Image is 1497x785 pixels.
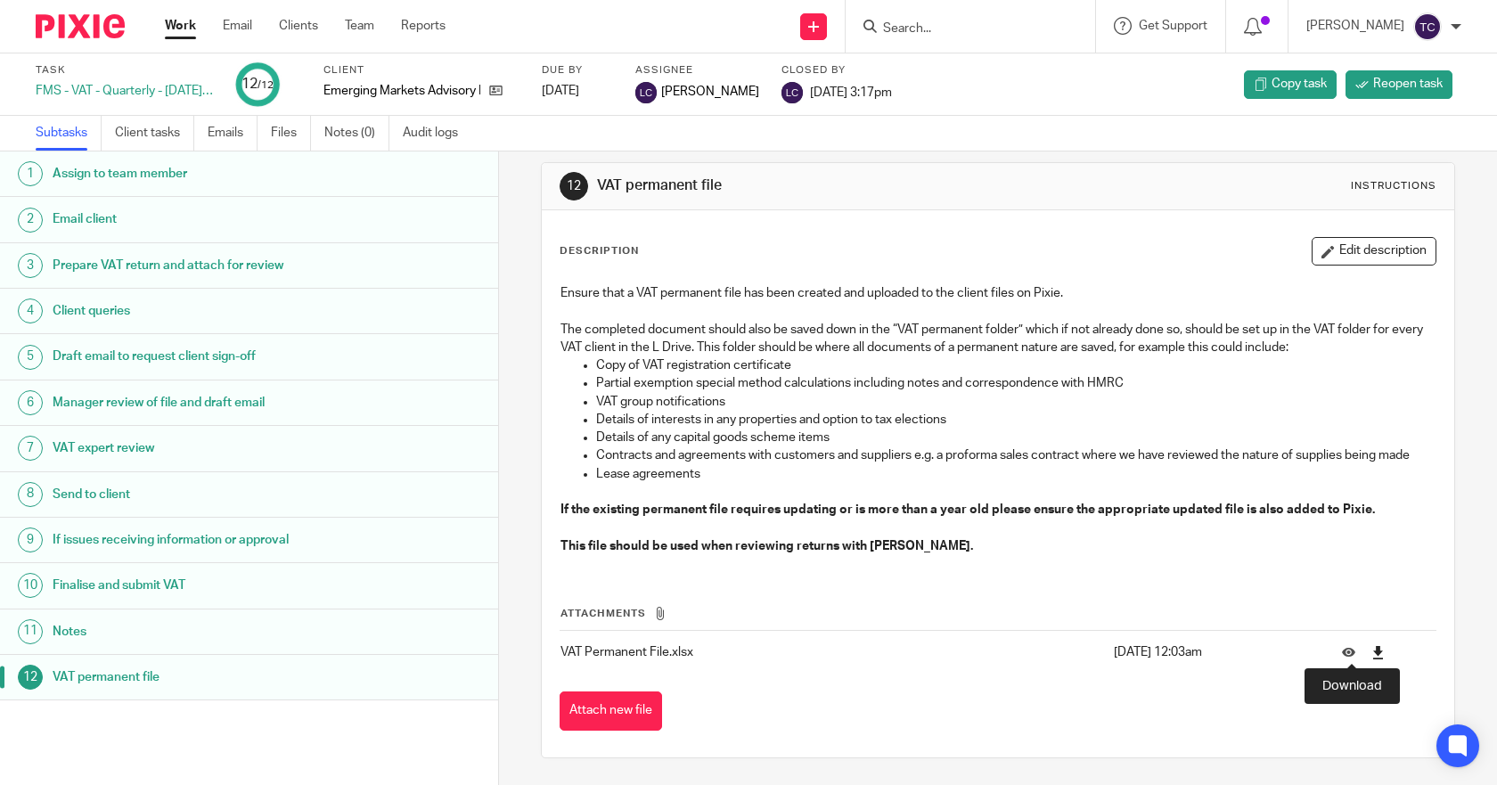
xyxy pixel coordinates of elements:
[1244,70,1337,99] a: Copy task
[560,691,662,732] button: Attach new file
[596,446,1436,464] p: Contracts and agreements with customers and suppliers e.g. a proforma sales contract where we hav...
[208,116,258,151] a: Emails
[18,619,43,644] div: 11
[635,82,657,103] img: svg%3E
[18,436,43,461] div: 7
[53,298,338,324] h1: Client queries
[560,609,646,618] span: Attachments
[18,345,43,370] div: 5
[53,618,338,645] h1: Notes
[345,17,374,35] a: Team
[1371,643,1385,661] a: Download
[810,86,892,98] span: [DATE] 3:17pm
[36,82,214,100] div: FMS - VAT - Quarterly - [DATE] - [DATE]
[258,80,274,90] small: /12
[560,503,1375,516] strong: If the existing permanent file requires updating or is more than a year old please ensure the app...
[560,284,1436,302] p: Ensure that a VAT permanent file has been created and uploaded to the client files on Pixie.
[661,83,759,101] span: [PERSON_NAME]
[271,116,311,151] a: Files
[36,14,125,38] img: Pixie
[18,573,43,598] div: 10
[323,82,480,100] p: Emerging Markets Advisory Ltd
[596,374,1436,392] p: Partial exemption special method calculations including notes and correspondence with HMRC
[560,172,588,200] div: 12
[36,116,102,151] a: Subtasks
[596,465,1436,483] p: Lease agreements
[53,481,338,508] h1: Send to client
[53,664,338,691] h1: VAT permanent file
[53,389,338,416] h1: Manager review of file and draft email
[560,302,1436,356] p: The completed document should also be saved down in the “VAT permanent folder” which if not alrea...
[53,343,338,370] h1: Draft email to request client sign-off
[1351,179,1436,193] div: Instructions
[323,63,519,78] label: Client
[635,63,759,78] label: Assignee
[53,206,338,233] h1: Email client
[596,411,1436,429] p: Details of interests in any properties and option to tax elections
[165,17,196,35] a: Work
[1312,237,1436,266] button: Edit description
[18,390,43,415] div: 6
[18,482,43,507] div: 8
[881,21,1042,37] input: Search
[279,17,318,35] a: Clients
[53,160,338,187] h1: Assign to team member
[18,298,43,323] div: 4
[781,82,803,103] img: svg%3E
[597,176,1035,195] h1: VAT permanent file
[596,429,1436,446] p: Details of any capital goods scheme items
[403,116,471,151] a: Audit logs
[1139,20,1207,32] span: Get Support
[115,116,194,151] a: Client tasks
[596,393,1436,411] p: VAT group notifications
[560,244,639,258] p: Description
[1346,70,1452,99] a: Reopen task
[542,63,613,78] label: Due by
[53,252,338,279] h1: Prepare VAT return and attach for review
[781,63,892,78] label: Closed by
[53,572,338,599] h1: Finalise and submit VAT
[18,208,43,233] div: 2
[1306,17,1404,35] p: [PERSON_NAME]
[1413,12,1442,41] img: svg%3E
[36,63,214,78] label: Task
[1373,75,1443,93] span: Reopen task
[324,116,389,151] a: Notes (0)
[241,74,274,94] div: 12
[560,540,973,552] strong: This file should be used when reviewing returns with [PERSON_NAME].
[560,643,1105,661] p: VAT Permanent File.xlsx
[401,17,446,35] a: Reports
[542,82,613,100] div: [DATE]
[18,161,43,186] div: 1
[53,435,338,462] h1: VAT expert review
[18,527,43,552] div: 9
[18,253,43,278] div: 3
[1114,643,1315,661] p: [DATE] 12:03am
[223,17,252,35] a: Email
[53,527,338,553] h1: If issues receiving information or approval
[1272,75,1327,93] span: Copy task
[18,665,43,690] div: 12
[596,356,1436,374] p: Copy of VAT registration certificate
